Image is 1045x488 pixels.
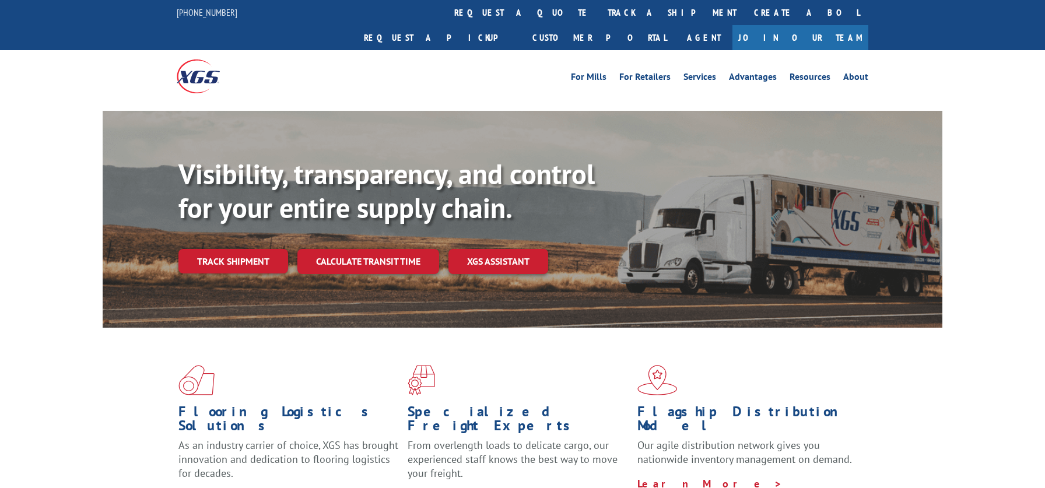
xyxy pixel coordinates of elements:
[790,72,830,85] a: Resources
[448,249,548,274] a: XGS ASSISTANT
[178,438,398,480] span: As an industry carrier of choice, XGS has brought innovation and dedication to flooring logistics...
[408,365,435,395] img: xgs-icon-focused-on-flooring-red
[408,405,628,438] h1: Specialized Freight Experts
[675,25,732,50] a: Agent
[571,72,606,85] a: For Mills
[637,365,678,395] img: xgs-icon-flagship-distribution-model-red
[683,72,716,85] a: Services
[178,405,399,438] h1: Flooring Logistics Solutions
[637,405,858,438] h1: Flagship Distribution Model
[355,25,524,50] a: Request a pickup
[297,249,439,274] a: Calculate transit time
[178,249,288,273] a: Track shipment
[843,72,868,85] a: About
[177,6,237,18] a: [PHONE_NUMBER]
[178,156,595,226] b: Visibility, transparency, and control for your entire supply chain.
[178,365,215,395] img: xgs-icon-total-supply-chain-intelligence-red
[729,72,777,85] a: Advantages
[619,72,671,85] a: For Retailers
[732,25,868,50] a: Join Our Team
[637,438,852,466] span: Our agile distribution network gives you nationwide inventory management on demand.
[524,25,675,50] a: Customer Portal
